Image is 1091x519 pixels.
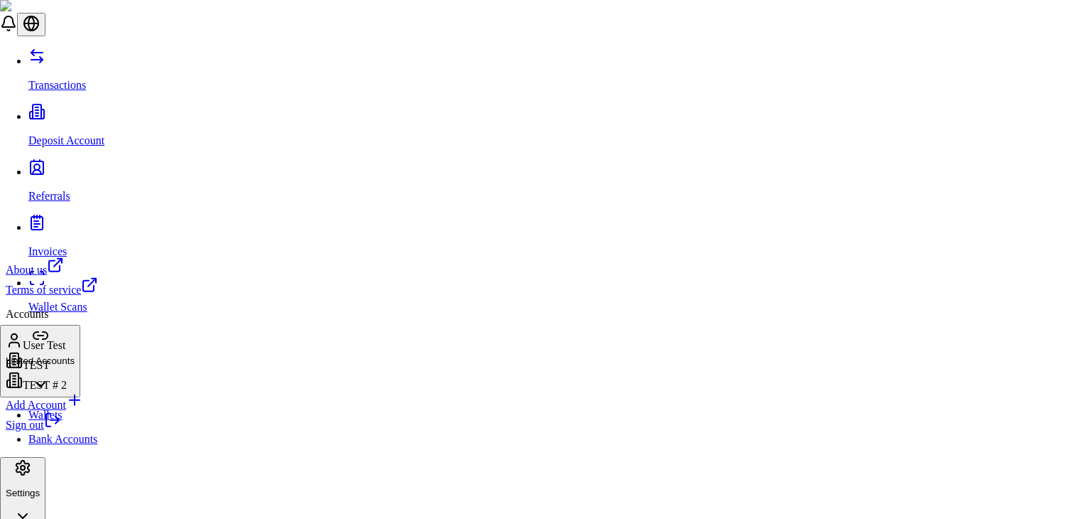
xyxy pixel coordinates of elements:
[6,352,98,372] div: TEST
[6,419,61,431] a: Sign out
[6,308,98,321] p: Accounts
[6,277,98,296] a: Terms of service
[6,372,98,392] div: TEST # 2
[6,257,98,277] a: About us
[6,332,98,352] div: User Test
[6,392,98,412] a: Add Account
